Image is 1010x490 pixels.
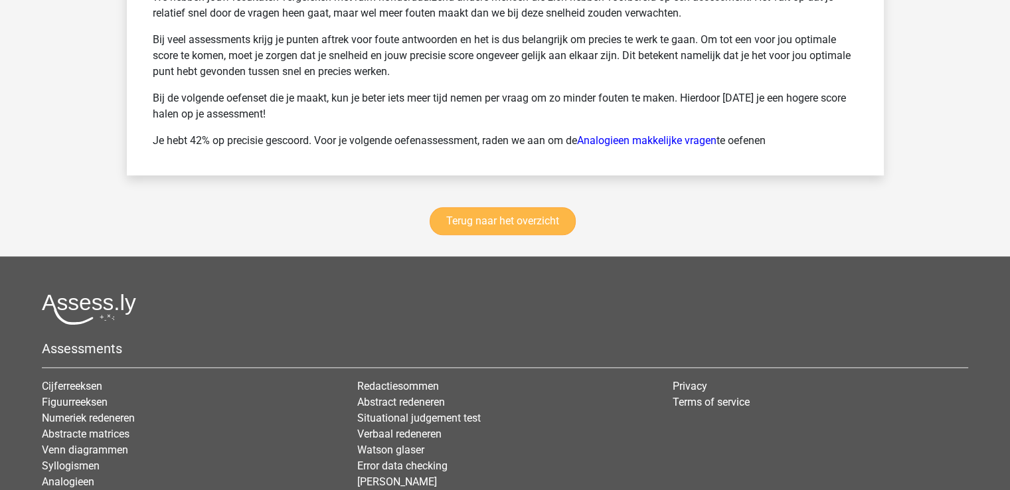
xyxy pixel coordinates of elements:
a: Terug naar het overzicht [430,207,576,235]
a: Error data checking [357,459,448,472]
a: Abstract redeneren [357,396,445,408]
a: Figuurreeksen [42,396,108,408]
h5: Assessments [42,341,968,357]
p: Bij de volgende oefenset die je maakt, kun je beter iets meer tijd nemen per vraag om zo minder f... [153,90,858,122]
a: Analogieen makkelijke vragen [577,134,716,147]
a: Numeriek redeneren [42,412,135,424]
p: Je hebt 42% op precisie gescoord. Voor je volgende oefenassessment, raden we aan om de te oefenen [153,133,858,149]
a: Verbaal redeneren [357,428,442,440]
a: Watson glaser [357,444,424,456]
a: Terms of service [673,396,750,408]
a: Syllogismen [42,459,100,472]
a: [PERSON_NAME] [357,475,437,488]
a: Abstracte matrices [42,428,129,440]
a: Venn diagrammen [42,444,128,456]
a: Cijferreeksen [42,380,102,392]
a: Analogieen [42,475,94,488]
a: Redactiesommen [357,380,439,392]
img: Assessly logo [42,293,136,325]
p: Bij veel assessments krijg je punten aftrek voor foute antwoorden en het is dus belangrijk om pre... [153,32,858,80]
a: Situational judgement test [357,412,481,424]
a: Privacy [673,380,707,392]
